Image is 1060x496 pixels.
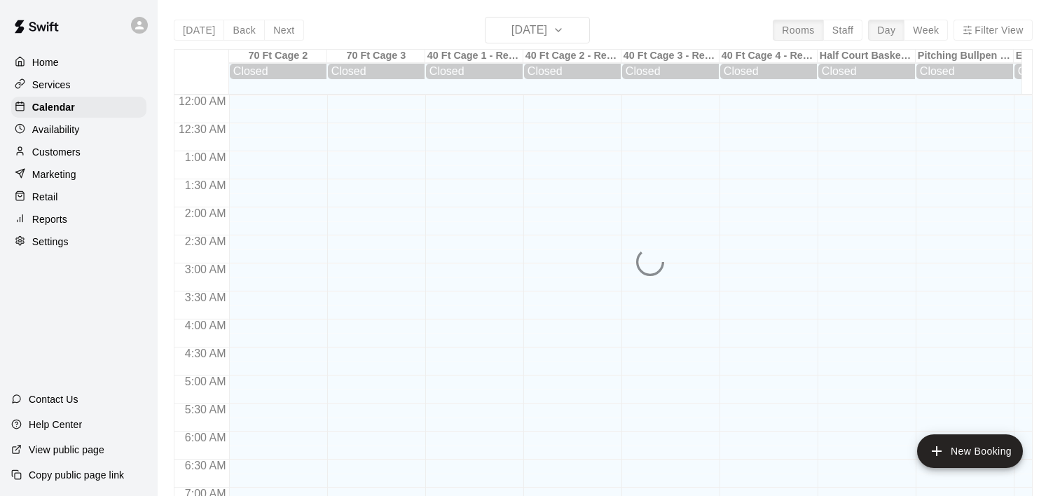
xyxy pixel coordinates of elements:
[181,207,230,219] span: 2:00 AM
[181,291,230,303] span: 3:30 AM
[175,123,230,135] span: 12:30 AM
[181,347,230,359] span: 4:30 AM
[720,50,818,63] div: 40 Ft Cage 4 - Retractable
[32,55,59,69] p: Home
[621,50,720,63] div: 40 Ft Cage 3 - Retractable
[327,50,425,63] div: 70 Ft Cage 3
[916,50,1014,63] div: Pitching Bullpen - 70 Ft Cage 1 (NO HITTING ALLOWED)
[429,65,519,78] div: Closed
[11,52,146,73] a: Home
[11,231,146,252] a: Settings
[331,65,421,78] div: Closed
[11,119,146,140] a: Availability
[11,164,146,185] a: Marketing
[181,404,230,415] span: 5:30 AM
[917,434,1023,468] button: add
[181,460,230,471] span: 6:30 AM
[32,212,67,226] p: Reports
[175,95,230,107] span: 12:00 AM
[528,65,617,78] div: Closed
[233,65,323,78] div: Closed
[11,142,146,163] a: Customers
[181,263,230,275] span: 3:00 AM
[181,235,230,247] span: 2:30 AM
[11,186,146,207] a: Retail
[822,65,911,78] div: Closed
[29,392,78,406] p: Contact Us
[818,50,916,63] div: Half Court Basketball Court
[181,376,230,387] span: 5:00 AM
[29,418,82,432] p: Help Center
[32,235,69,249] p: Settings
[32,167,76,181] p: Marketing
[32,100,75,114] p: Calendar
[32,78,71,92] p: Services
[32,145,81,159] p: Customers
[724,65,813,78] div: Closed
[32,123,80,137] p: Availability
[181,151,230,163] span: 1:00 AM
[626,65,715,78] div: Closed
[29,443,104,457] p: View public page
[920,65,1010,78] div: Closed
[181,179,230,191] span: 1:30 AM
[523,50,621,63] div: 40 Ft Cage 2 - Retractable
[229,50,327,63] div: 70 Ft Cage 2
[32,190,58,204] p: Retail
[181,432,230,443] span: 6:00 AM
[181,319,230,331] span: 4:00 AM
[29,468,124,482] p: Copy public page link
[425,50,523,63] div: 40 Ft Cage 1 - Retractable
[11,209,146,230] a: Reports
[11,97,146,118] a: Calendar
[11,74,146,95] a: Services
